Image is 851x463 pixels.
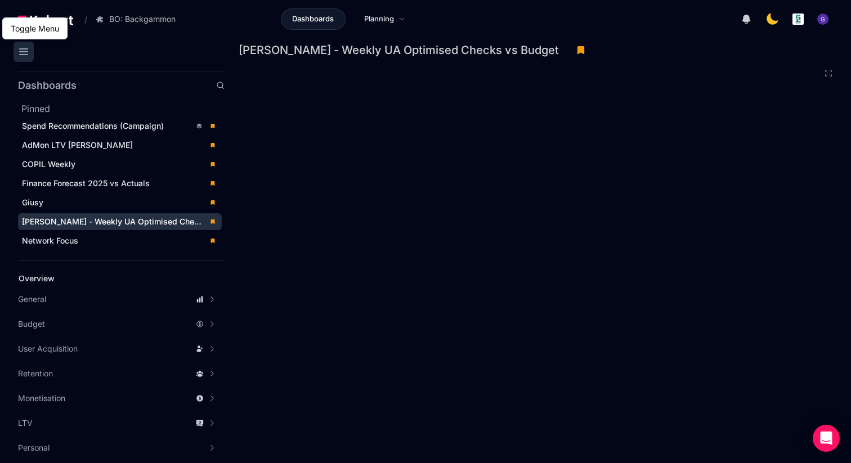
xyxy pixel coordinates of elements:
[22,197,43,207] span: Giusy
[109,14,176,25] span: BO: Backgammon
[15,270,206,287] a: Overview
[22,217,248,226] span: [PERSON_NAME] - Weekly UA Optimised Checks vs Budget
[18,118,222,134] a: Spend Recommendations (Campaign)
[18,80,77,91] h2: Dashboards
[89,10,187,29] button: BO: Backgammon
[75,14,87,25] span: /
[18,156,222,173] a: COPIL Weekly
[292,14,334,25] span: Dashboards
[18,294,46,305] span: General
[18,318,45,330] span: Budget
[813,425,840,452] div: Open Intercom Messenger
[792,14,804,25] img: logo_logo_images_1_20240607072359498299_20240828135028712857.jpeg
[22,121,164,131] span: Spend Recommendations (Campaign)
[18,343,78,354] span: User Acquisition
[22,159,75,169] span: COPIL Weekly
[352,8,417,30] a: Planning
[239,44,566,56] h3: [PERSON_NAME] - Weekly UA Optimised Checks vs Budget
[21,102,225,115] h2: Pinned
[18,213,222,230] a: [PERSON_NAME] - Weekly UA Optimised Checks vs Budget
[22,140,133,150] span: AdMon LTV [PERSON_NAME]
[18,175,222,192] a: Finance Forecast 2025 vs Actuals
[18,232,222,249] a: Network Focus
[281,8,346,30] a: Dashboards
[22,178,150,188] span: Finance Forecast 2025 vs Actuals
[18,137,222,154] a: AdMon LTV [PERSON_NAME]
[18,442,50,453] span: Personal
[8,20,61,37] div: Toggle Menu
[19,273,55,283] span: Overview
[364,14,394,25] span: Planning
[18,393,65,404] span: Monetisation
[18,194,222,211] a: Giusy
[22,236,78,245] span: Network Focus
[824,69,833,78] button: Fullscreen
[18,368,53,379] span: Retention
[18,417,33,429] span: LTV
